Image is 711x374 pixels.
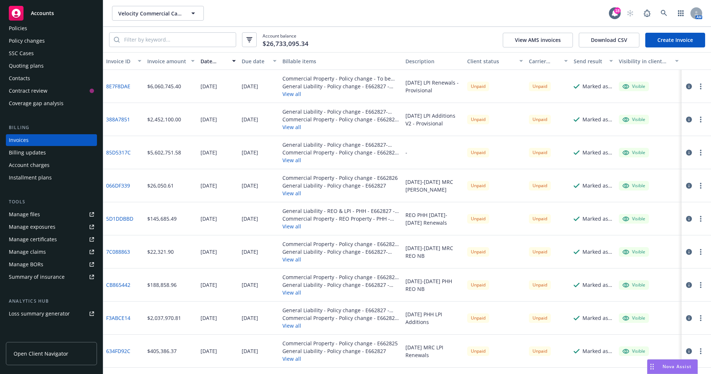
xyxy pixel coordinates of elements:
[647,359,698,374] button: Nova Assist
[645,33,705,47] a: Create Invoice
[582,347,613,355] div: Marked as sent
[619,57,671,65] div: Visibility in client dash
[6,334,97,342] div: Account settings
[147,115,181,123] div: $2,452,100.00
[529,148,551,157] div: Unpaid
[282,82,400,90] div: General Liability - Policy change - E662827 - PHH
[282,90,400,98] button: View all
[467,57,515,65] div: Client status
[405,211,461,227] div: REO PHH [DATE]-[DATE] Renewals
[6,60,97,72] a: Quoting plans
[242,281,258,289] div: [DATE]
[467,247,489,256] div: Unpaid
[529,214,551,223] div: Unpaid
[529,346,551,356] div: Unpaid
[657,6,671,21] a: Search
[467,181,489,190] div: Unpaid
[405,277,461,293] div: [DATE]-[DATE] PHH REO NB
[9,97,64,109] div: Coverage gap analysis
[201,248,217,256] div: [DATE]
[582,115,613,123] div: Marked as sent
[529,247,551,256] div: Unpaid
[6,246,97,258] a: Manage claims
[9,47,34,59] div: SSC Cases
[282,339,398,347] div: Commercial Property - Policy change - E662825
[574,57,605,65] div: Send result
[529,280,551,289] div: Unpaid
[106,248,130,256] a: 7C088863
[147,215,177,222] div: $145,685.49
[6,22,97,34] a: Policies
[106,82,130,90] a: 8E7F8DAE
[467,280,489,289] div: Unpaid
[9,22,27,34] div: Policies
[616,52,682,70] button: Visibility in client dash
[282,149,400,156] div: Commercial Property - Policy change - E662825 - PHH
[9,134,29,146] div: Invoices
[282,314,400,322] div: Commercial Property - Policy change - E662825 - PHH
[405,112,461,127] div: [DATE] LPI Additions V2 - Provisional
[263,33,308,46] span: Account balance
[106,115,130,123] a: 388A7851
[106,182,130,189] a: 066DF339
[282,156,400,164] button: View all
[467,82,489,91] div: Unpaid
[405,57,461,65] div: Description
[9,259,43,270] div: Manage BORs
[647,360,657,374] div: Drag to move
[622,282,645,288] div: Visible
[147,82,181,90] div: $6,060,745.40
[529,313,551,323] div: Unpaid
[622,216,645,222] div: Visible
[282,256,400,263] button: View all
[282,123,400,131] button: View all
[118,10,182,17] span: Velocity Commercial Capital
[674,6,688,21] a: Switch app
[529,57,560,65] div: Carrier status
[467,346,489,356] div: Unpaid
[147,149,181,156] div: $5,602,751.58
[529,115,551,124] div: Unpaid
[529,82,551,91] div: Unpaid
[405,79,461,94] div: [DATE] LPI Renewals - Provisional
[242,149,258,156] div: [DATE]
[242,314,258,322] div: [DATE]
[571,52,616,70] button: Send result
[403,52,464,70] button: Description
[6,147,97,158] a: Billing updates
[6,159,97,171] a: Account charges
[239,52,280,70] button: Due date
[6,35,97,47] a: Policy changes
[201,57,228,65] div: Date issued
[622,249,645,255] div: Visible
[9,221,55,233] div: Manage exposures
[282,75,400,82] div: Commercial Property - Policy change - To be assigned - 3923 - Velocity Commercial Capital - [DATE...
[582,182,613,189] div: Marked as sent
[282,306,400,314] div: General Liability - Policy change - E662827 - PHH
[6,259,97,270] a: Manage BORs
[9,35,45,47] div: Policy changes
[282,182,398,189] div: General Liability - Policy change - E662827
[529,181,551,190] div: Unpaid
[106,281,130,289] a: CB865442
[242,82,258,90] div: [DATE]
[242,115,258,123] div: [DATE]
[144,52,198,70] button: Invoice amount
[282,248,400,256] div: General Liability - Policy change - E662827-MRC-NB
[467,115,489,124] div: Unpaid
[9,147,46,158] div: Billing updates
[282,174,398,182] div: Commercial Property - Policy change - E662826
[147,314,181,322] div: $2,037,970.81
[9,271,65,283] div: Summary of insurance
[640,6,654,21] a: Report a Bug
[405,178,461,193] div: [DATE]-[DATE] MRC [PERSON_NAME]
[282,222,400,230] button: View all
[9,72,30,84] div: Contacts
[526,52,571,70] button: Carrier status
[622,182,645,189] div: Visible
[282,322,400,330] button: View all
[405,149,407,156] div: -
[579,33,639,47] button: Download CSV
[6,97,97,109] a: Coverage gap analysis
[9,159,50,171] div: Account charges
